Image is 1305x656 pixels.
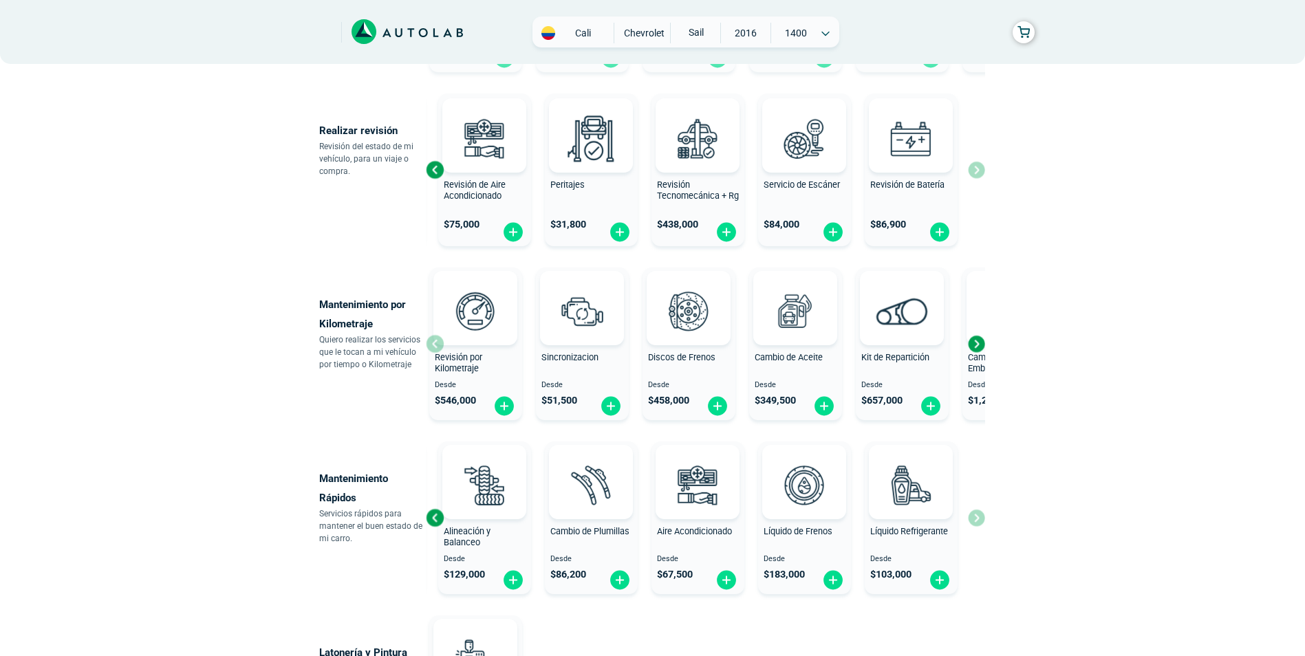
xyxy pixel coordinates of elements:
[319,507,426,545] p: Servicios rápidos para mantener el buen estado de mi carro.
[651,441,744,594] button: Aire Acondicionado Desde $67,500
[545,441,638,594] button: Cambio de Plumillas Desde $86,200
[865,94,958,246] button: Revisión de Batería $86,900
[454,455,515,515] img: alineacion_y_balanceo-v3.svg
[651,94,744,246] button: Revisión Tecnomecánica + Rg $438,000
[822,221,844,243] img: fi_plus-circle2.svg
[765,281,826,341] img: cambio_de_aceite-v3.svg
[764,179,840,190] span: Servicio de Escáner
[755,381,837,390] span: Desde
[657,219,698,230] span: $ 438,000
[536,267,629,420] button: Sincronizacion Desde $51,500
[715,221,737,243] img: fi_plus-circle2.svg
[648,381,730,390] span: Desde
[424,160,445,180] div: Previous slide
[966,334,986,354] div: Next slide
[758,441,851,594] button: Líquido de Frenos Desde $183,000
[561,455,621,515] img: plumillas-v3.svg
[822,569,844,591] img: fi_plus-circle2.svg
[920,395,942,417] img: fi_plus-circle2.svg
[657,526,732,536] span: Aire Acondicionado
[715,569,737,591] img: fi_plus-circle2.svg
[861,395,903,406] span: $ 657,000
[758,94,851,246] button: Servicio de Escáner $84,000
[438,94,531,246] button: Revisión de Aire Acondicionado $75,000
[968,395,1017,406] span: $ 1,220,000
[774,108,834,168] img: escaner-v3.svg
[319,469,426,507] p: Mantenimiento Rápidos
[870,526,948,536] span: Líquido Refrigerante
[707,395,729,417] img: fi_plus-circle2.svg
[550,555,632,564] span: Desde
[435,352,482,374] span: Revisión por Kilometraje
[755,352,823,362] span: Cambio de Aceite
[876,298,928,325] img: correa_de_reparticion-v3.svg
[424,507,445,528] div: Previous slide
[444,179,506,201] span: Revisión de Aire Acondicionado
[609,221,631,243] img: fi_plus-circle2.svg
[319,295,426,334] p: Mantenimiento por Kilometraje
[813,395,835,417] img: fi_plus-circle2.svg
[570,448,612,489] img: AD0BCuuxAAAAAElFTkSuQmCC
[559,26,607,40] span: Cali
[755,395,796,406] span: $ 349,500
[600,395,622,417] img: fi_plus-circle2.svg
[890,101,931,142] img: AD0BCuuxAAAAAElFTkSuQmCC
[502,569,524,591] img: fi_plus-circle2.svg
[764,555,845,564] span: Desde
[550,526,629,536] span: Cambio de Plumillas
[881,108,941,168] img: cambio_bateria-v3.svg
[464,448,505,489] img: AD0BCuuxAAAAAElFTkSuQmCC
[721,23,770,43] span: 2016
[870,555,952,564] span: Desde
[550,219,586,230] span: $ 31,800
[454,108,515,168] img: aire_acondicionado-v3.svg
[668,274,709,315] img: AD0BCuuxAAAAAElFTkSuQmCC
[978,281,1039,341] img: kit_de_embrague-v3.svg
[435,395,476,406] span: $ 546,000
[657,555,739,564] span: Desde
[541,395,577,406] span: $ 51,500
[658,281,719,341] img: frenos2-v3.svg
[435,381,517,390] span: Desde
[550,569,586,580] span: $ 86,200
[890,448,931,489] img: AD0BCuuxAAAAAElFTkSuQmCC
[671,23,720,42] span: SAIL
[929,221,951,243] img: fi_plus-circle2.svg
[438,441,531,594] button: Alineación y Balanceo Desde $129,000
[657,179,739,201] span: Revisión Tecnomecánica + Rg
[881,274,923,315] img: AD0BCuuxAAAAAElFTkSuQmCC
[545,94,638,246] button: Peritajes $31,800
[444,526,490,548] span: Alineación y Balanceo
[541,352,598,362] span: Sincronizacion
[319,121,426,140] p: Realizar revisión
[541,26,555,40] img: Flag of COLOMBIA
[541,381,623,390] span: Desde
[968,352,1033,374] span: Cambio de Kit de Embrague
[550,179,585,190] span: Peritajes
[493,395,515,417] img: fi_plus-circle2.svg
[657,569,693,580] span: $ 67,500
[445,281,506,341] img: revision_por_kilometraje-v3.svg
[764,526,832,536] span: Líquido de Frenos
[455,274,496,315] img: AD0BCuuxAAAAAElFTkSuQmCC
[881,455,941,515] img: liquido_refrigerante-v3.svg
[677,448,718,489] img: AD0BCuuxAAAAAElFTkSuQmCC
[570,101,612,142] img: AD0BCuuxAAAAAElFTkSuQmCC
[861,352,929,362] span: Kit de Repartición
[561,274,603,315] img: AD0BCuuxAAAAAElFTkSuQmCC
[749,267,842,420] button: Cambio de Aceite Desde $349,500
[929,569,951,591] img: fi_plus-circle2.svg
[502,221,524,243] img: fi_plus-circle2.svg
[561,108,621,168] img: peritaje-v3.svg
[764,219,799,230] span: $ 84,000
[648,352,715,362] span: Discos de Frenos
[865,441,958,594] button: Líquido Refrigerante Desde $103,000
[319,140,426,177] p: Revisión del estado de mi vehículo, para un viaje o compra.
[667,455,728,515] img: aire_acondicionado-v3.svg
[444,569,485,580] span: $ 129,000
[784,448,825,489] img: AD0BCuuxAAAAAElFTkSuQmCC
[429,267,522,420] button: Revisión por Kilometraje Desde $546,000
[771,23,820,43] span: 1400
[870,179,945,190] span: Revisión de Batería
[870,219,906,230] span: $ 86,900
